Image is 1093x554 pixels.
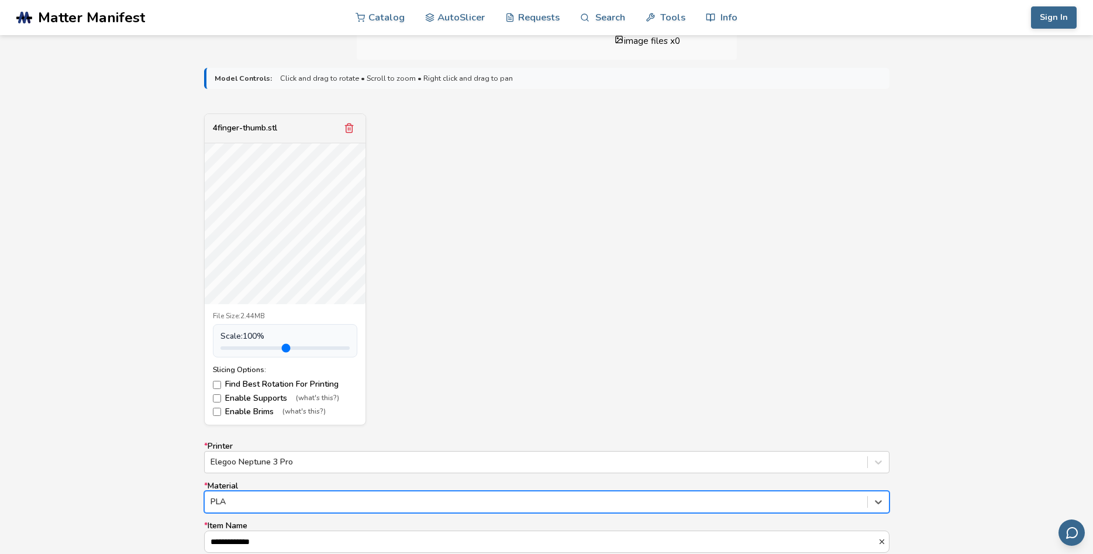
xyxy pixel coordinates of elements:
[282,408,326,416] span: (what's this?)
[215,74,272,82] strong: Model Controls:
[1031,6,1077,29] button: Sign In
[213,394,221,402] input: Enable Supports(what's this?)
[213,394,357,403] label: Enable Supports
[341,120,357,136] button: Remove model
[204,481,889,513] label: Material
[296,394,339,402] span: (what's this?)
[213,312,357,321] div: File Size: 2.44MB
[280,74,513,82] span: Click and drag to rotate • Scroll to zoom • Right click and drag to pan
[878,538,889,546] button: *Item Name
[213,123,277,133] div: 4finger-thumb.stl
[1058,519,1085,546] button: Send feedback via email
[204,521,889,553] label: Item Name
[213,366,357,374] div: Slicing Options:
[220,332,264,341] span: Scale: 100 %
[38,9,145,26] span: Matter Manifest
[204,442,889,473] label: Printer
[205,531,878,552] input: *Item Name
[213,381,221,389] input: Find Best Rotation For Printing
[213,407,357,417] label: Enable Brims
[567,35,729,47] li: image files x 0
[213,408,221,416] input: Enable Brims(what's this?)
[213,380,357,389] label: Find Best Rotation For Printing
